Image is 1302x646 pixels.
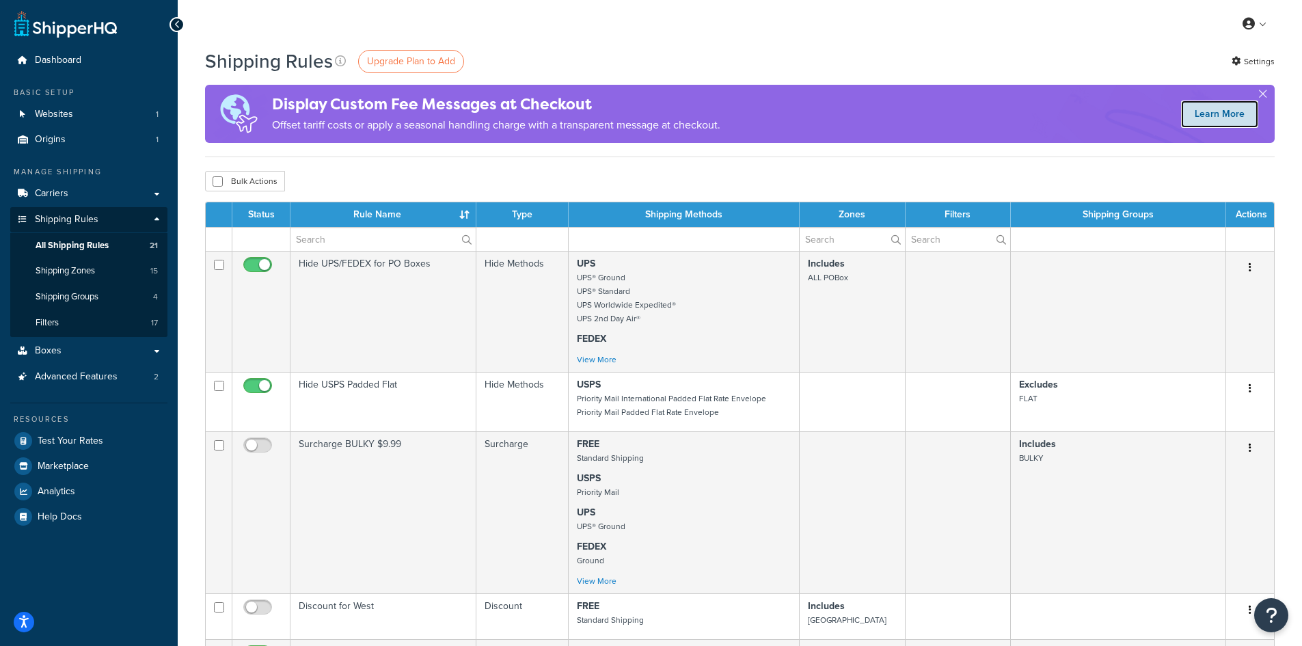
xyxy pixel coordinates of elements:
[476,372,569,431] td: Hide Methods
[290,431,476,593] td: Surcharge BULKY $9.99
[153,291,158,303] span: 4
[36,317,59,329] span: Filters
[290,593,476,639] td: Discount for West
[10,87,167,98] div: Basic Setup
[38,486,75,498] span: Analytics
[10,102,167,127] li: Websites
[290,228,476,251] input: Search
[10,48,167,73] a: Dashboard
[577,505,595,520] strong: UPS
[1019,452,1043,464] small: BULKY
[35,109,73,120] span: Websites
[577,452,644,464] small: Standard Shipping
[476,593,569,639] td: Discount
[10,181,167,206] a: Carriers
[800,228,905,251] input: Search
[10,338,167,364] a: Boxes
[1019,377,1058,392] strong: Excludes
[367,54,455,68] span: Upgrade Plan to Add
[14,10,117,38] a: ShipperHQ Home
[290,202,476,227] th: Rule Name : activate to sort column ascending
[205,171,285,191] button: Bulk Actions
[10,504,167,529] li: Help Docs
[10,284,167,310] li: Shipping Groups
[10,364,167,390] a: Advanced Features 2
[10,454,167,479] a: Marketplace
[808,599,845,613] strong: Includes
[577,520,625,533] small: UPS® Ground
[10,233,167,258] a: All Shipping Rules 21
[10,127,167,152] li: Origins
[150,240,158,252] span: 21
[290,251,476,372] td: Hide UPS/FEDEX for PO Boxes
[10,207,167,337] li: Shipping Rules
[1232,52,1275,71] a: Settings
[577,486,619,498] small: Priority Mail
[35,371,118,383] span: Advanced Features
[577,554,604,567] small: Ground
[10,207,167,232] a: Shipping Rules
[577,377,601,392] strong: USPS
[35,345,62,357] span: Boxes
[290,372,476,431] td: Hide USPS Padded Flat
[10,364,167,390] li: Advanced Features
[10,414,167,425] div: Resources
[154,371,159,383] span: 2
[10,258,167,284] li: Shipping Zones
[10,429,167,453] a: Test Your Rates
[38,435,103,447] span: Test Your Rates
[232,202,290,227] th: Status
[10,258,167,284] a: Shipping Zones 15
[1019,392,1037,405] small: FLAT
[1226,202,1274,227] th: Actions
[38,461,89,472] span: Marketplace
[577,599,599,613] strong: FREE
[156,134,159,146] span: 1
[476,431,569,593] td: Surcharge
[906,228,1010,251] input: Search
[577,614,644,626] small: Standard Shipping
[35,134,66,146] span: Origins
[577,539,606,554] strong: FEDEX
[38,511,82,523] span: Help Docs
[10,127,167,152] a: Origins 1
[577,332,606,346] strong: FEDEX
[205,85,272,143] img: duties-banner-06bc72dcb5fe05cb3f9472aba00be2ae8eb53ab6f0d8bb03d382ba314ac3c341.png
[150,265,158,277] span: 15
[577,256,595,271] strong: UPS
[36,291,98,303] span: Shipping Groups
[569,202,800,227] th: Shipping Methods
[808,271,848,284] small: ALL POBox
[272,116,720,135] p: Offset tariff costs or apply a seasonal handling charge with a transparent message at checkout.
[10,310,167,336] li: Filters
[10,310,167,336] a: Filters 17
[577,471,601,485] strong: USPS
[35,214,98,226] span: Shipping Rules
[272,93,720,116] h4: Display Custom Fee Messages at Checkout
[156,109,159,120] span: 1
[205,48,333,75] h1: Shipping Rules
[808,614,886,626] small: [GEOGRAPHIC_DATA]
[151,317,158,329] span: 17
[577,437,599,451] strong: FREE
[10,166,167,178] div: Manage Shipping
[35,188,68,200] span: Carriers
[35,55,81,66] span: Dashboard
[10,102,167,127] a: Websites 1
[36,265,95,277] span: Shipping Zones
[1019,437,1056,451] strong: Includes
[1011,202,1226,227] th: Shipping Groups
[577,392,766,418] small: Priority Mail International Padded Flat Rate Envelope Priority Mail Padded Flat Rate Envelope
[577,575,616,587] a: View More
[577,353,616,366] a: View More
[10,479,167,504] a: Analytics
[10,284,167,310] a: Shipping Groups 4
[476,202,569,227] th: Type
[358,50,464,73] a: Upgrade Plan to Add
